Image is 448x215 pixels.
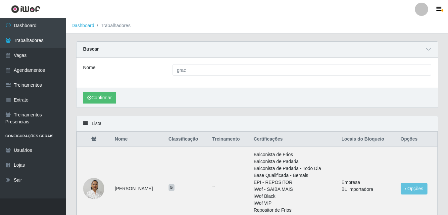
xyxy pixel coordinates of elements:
ul: -- [212,183,246,190]
button: Confirmar [83,92,116,104]
strong: Buscar [83,46,99,52]
span: 5 [169,184,174,191]
li: EPI - REPOSITOR [254,179,333,186]
input: Digite o Nome... [173,64,431,76]
li: Trabalhadores [94,22,131,29]
li: Balconista de Frios [254,151,333,158]
li: iWof - SAIBA MAIS [254,186,333,193]
th: Classificação [165,132,208,147]
li: iWof Black [254,193,333,200]
label: Nome [83,64,95,71]
li: Repositor de Frios [254,207,333,214]
nav: breadcrumb [66,18,448,33]
th: Nome [111,132,165,147]
li: Balconista de Padaria - Todo Dia [254,165,333,172]
img: CoreUI Logo [11,5,40,13]
img: 1675303307649.jpeg [83,174,104,202]
li: Empresa [341,179,392,186]
li: iWof VIP [254,200,333,207]
th: Certificações [250,132,337,147]
a: Dashboard [72,23,94,28]
th: Opções [397,132,438,147]
div: Lista [76,116,438,131]
th: Locais do Bloqueio [337,132,396,147]
li: BL Importadora [341,186,392,193]
button: Opções [401,183,428,194]
th: Treinamento [208,132,250,147]
li: Balconista de Padaria [254,158,333,165]
li: Base Qualificada - Bemais [254,172,333,179]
